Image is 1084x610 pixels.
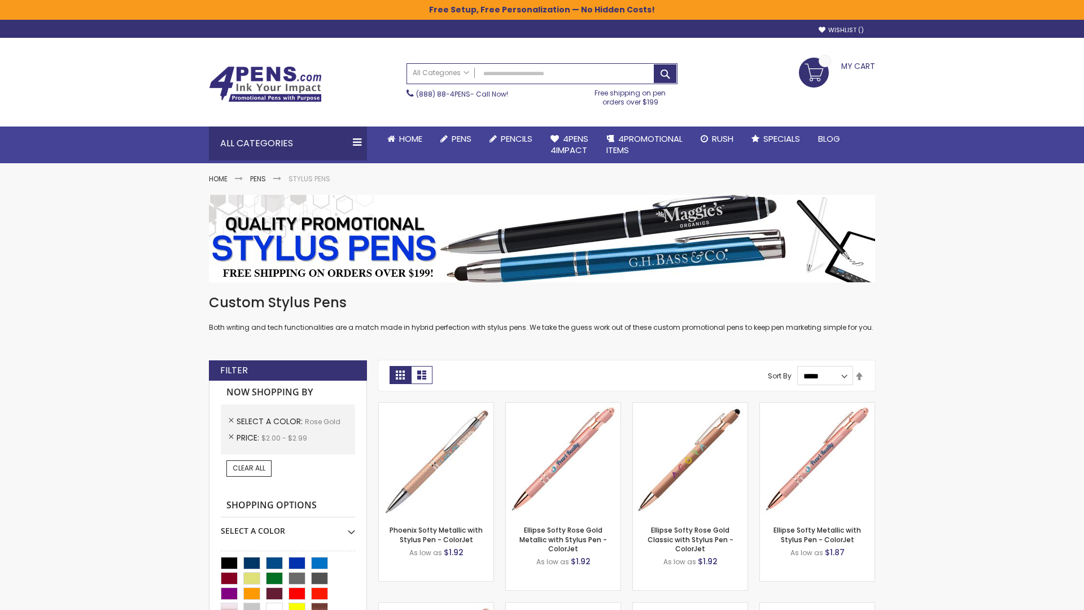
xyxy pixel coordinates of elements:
[390,525,483,544] a: Phoenix Softy Metallic with Stylus Pen - ColorJet
[763,133,800,145] span: Specials
[209,174,228,184] a: Home
[209,294,875,333] div: Both writing and tech functionalities are a match made in hybrid perfection with stylus pens. We ...
[571,556,591,567] span: $1.92
[773,525,861,544] a: Ellipse Softy Metallic with Stylus Pen - ColorJet
[550,133,588,156] span: 4Pens 4impact
[501,133,532,145] span: Pencils
[209,195,875,282] img: Stylus Pens
[606,133,683,156] span: 4PROMOTIONAL ITEMS
[819,26,864,34] a: Wishlist
[692,127,742,151] a: Rush
[379,402,493,412] a: Phoenix Softy Metallic with Stylus Pen - ColorJet-Rose gold
[221,381,355,404] strong: Now Shopping by
[506,402,620,412] a: Ellipse Softy Rose Gold Metallic with Stylus Pen - ColorJet-Rose Gold
[209,294,875,312] h1: Custom Stylus Pens
[378,127,431,151] a: Home
[379,403,493,517] img: Phoenix Softy Metallic with Stylus Pen - ColorJet-Rose gold
[760,403,875,517] img: Ellipse Softy Metallic with Stylus Pen - ColorJet-Rose Gold
[399,133,422,145] span: Home
[221,517,355,537] div: Select A Color
[221,494,355,518] strong: Shopping Options
[431,127,480,151] a: Pens
[583,84,678,107] div: Free shipping on pen orders over $199
[790,548,823,557] span: As low as
[698,556,718,567] span: $1.92
[818,133,840,145] span: Blog
[250,174,266,184] a: Pens
[648,525,733,553] a: Ellipse Softy Rose Gold Classic with Stylus Pen - ColorJet
[536,557,569,567] span: As low as
[633,402,748,412] a: Ellipse Softy Rose Gold Classic with Stylus Pen - ColorJet-Rose Gold
[416,89,470,99] a: (888) 88-4PENS
[768,371,792,381] label: Sort By
[237,416,305,427] span: Select A Color
[409,548,442,557] span: As low as
[825,547,845,558] span: $1.87
[742,127,809,151] a: Specials
[237,432,261,443] span: Price
[480,127,541,151] a: Pencils
[407,64,475,82] a: All Categories
[261,433,307,443] span: $2.00 - $2.99
[712,133,733,145] span: Rush
[597,127,692,163] a: 4PROMOTIONALITEMS
[305,417,340,426] span: Rose Gold
[233,463,265,473] span: Clear All
[220,364,248,377] strong: Filter
[209,66,322,102] img: 4Pens Custom Pens and Promotional Products
[541,127,597,163] a: 4Pens4impact
[663,557,696,567] span: As low as
[519,525,607,553] a: Ellipse Softy Rose Gold Metallic with Stylus Pen - ColorJet
[506,403,620,517] img: Ellipse Softy Rose Gold Metallic with Stylus Pen - ColorJet-Rose Gold
[289,174,330,184] strong: Stylus Pens
[633,403,748,517] img: Ellipse Softy Rose Gold Classic with Stylus Pen - ColorJet-Rose Gold
[809,127,849,151] a: Blog
[226,460,272,476] a: Clear All
[209,127,367,160] div: All Categories
[390,366,411,384] strong: Grid
[416,89,508,99] span: - Call Now!
[452,133,471,145] span: Pens
[444,547,464,558] span: $1.92
[760,402,875,412] a: Ellipse Softy Metallic with Stylus Pen - ColorJet-Rose Gold
[413,68,469,77] span: All Categories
